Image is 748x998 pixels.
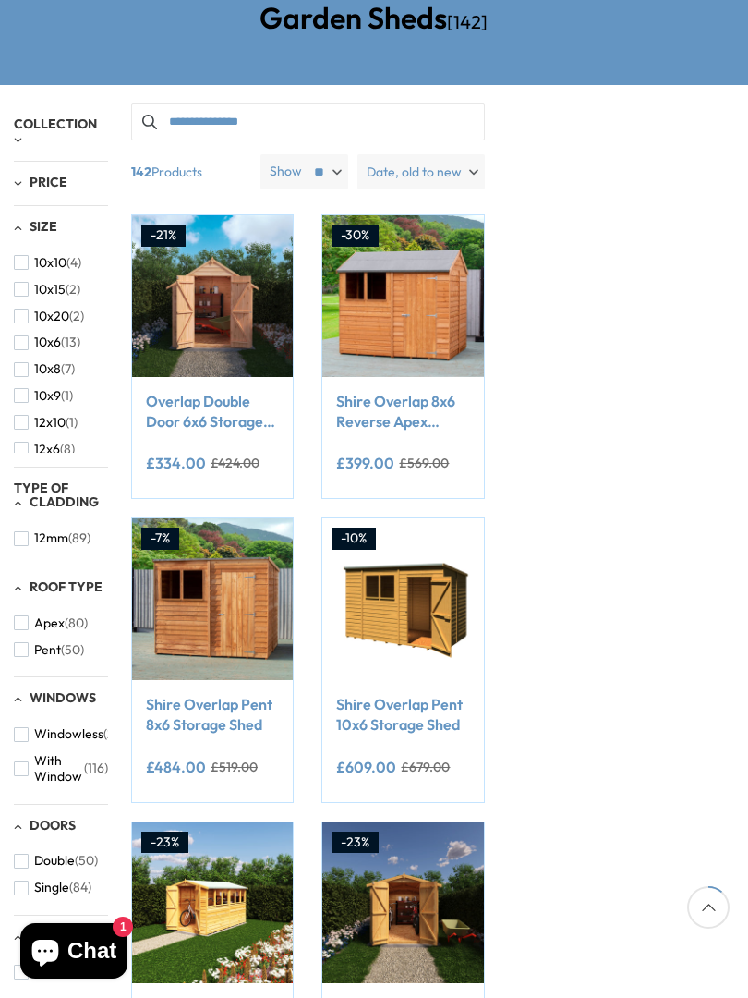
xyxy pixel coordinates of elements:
[14,959,110,986] button: Wooden
[14,637,84,663] button: Pent
[14,303,84,330] button: 10x20
[61,642,84,658] span: (50)
[34,361,61,377] span: 10x8
[131,103,485,140] input: Search products
[34,442,60,457] span: 12x6
[146,391,279,432] a: Overlap Double Door 6x6 Storage Shed
[132,518,293,679] img: Shire Overlap Pent 8x6 Storage Shed - Best Shed
[270,163,302,181] label: Show
[146,694,279,736] a: Shire Overlap Pent 8x6 Storage Shed
[34,642,61,658] span: Pent
[401,761,450,773] del: £679.00
[34,615,65,631] span: Apex
[14,276,80,303] button: 10x15
[14,748,108,790] button: With Window
[447,10,488,33] span: [142]
[75,853,98,869] span: (50)
[141,832,188,854] div: -23%
[66,282,80,298] span: (2)
[34,388,61,404] span: 10x9
[14,874,91,901] button: Single
[336,391,469,432] a: Shire Overlap 8x6 Reverse Apex Amaryllis Storage Shed
[68,530,90,546] span: (89)
[30,689,96,706] span: Windows
[139,2,609,34] h2: Garden Sheds
[66,415,78,431] span: (1)
[66,255,81,271] span: (4)
[34,530,68,546] span: 12mm
[14,525,90,552] button: 12mm
[124,154,253,189] span: Products
[34,282,66,298] span: 10x15
[146,456,206,470] ins: £334.00
[61,335,80,350] span: (13)
[34,726,103,742] span: Windowless
[336,760,396,774] ins: £609.00
[336,694,469,736] a: Shire Overlap Pent 10x6 Storage Shed
[141,225,186,247] div: -21%
[14,383,73,409] button: 10x9
[146,760,206,774] ins: £484.00
[34,255,66,271] span: 10x10
[14,329,80,356] button: 10x6
[34,309,69,324] span: 10x20
[34,853,75,869] span: Double
[14,610,88,637] button: Apex
[14,356,75,383] button: 10x8
[34,880,69,895] span: Single
[15,923,133,983] inbox-online-store-chat: Shopify online store chat
[14,116,97,132] span: Collection
[34,415,66,431] span: 12x10
[69,309,84,324] span: (2)
[211,456,259,469] del: £424.00
[332,225,379,247] div: -30%
[65,615,88,631] span: (80)
[131,154,151,189] b: 142
[34,335,61,350] span: 10x6
[336,456,394,470] ins: £399.00
[14,249,81,276] button: 10x10
[84,761,108,776] span: (116)
[14,480,99,510] span: Type of Cladding
[357,154,485,189] label: Date, old to new
[399,456,449,469] del: £569.00
[61,361,75,377] span: (7)
[34,753,84,785] span: With Window
[141,528,179,550] div: -7%
[211,761,258,773] del: £519.00
[30,174,67,190] span: Price
[14,721,126,748] button: Windowless
[61,388,73,404] span: (1)
[332,832,379,854] div: -23%
[367,154,462,189] span: Date, old to new
[14,847,98,874] button: Double
[14,409,78,436] button: 12x10
[322,215,483,376] img: Shire Overlap 8x6 Reverse Apex Amaryllis Storage Shed - Best Shed
[30,578,103,595] span: Roof Type
[60,442,75,457] span: (8)
[322,518,483,679] img: Shire Overlap Pent 10x6 Storage Shed - Best Shed
[30,817,76,834] span: Doors
[69,880,91,895] span: (84)
[332,528,376,550] div: -10%
[103,726,126,742] span: (23)
[30,218,57,235] span: Size
[14,436,75,463] button: 12x6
